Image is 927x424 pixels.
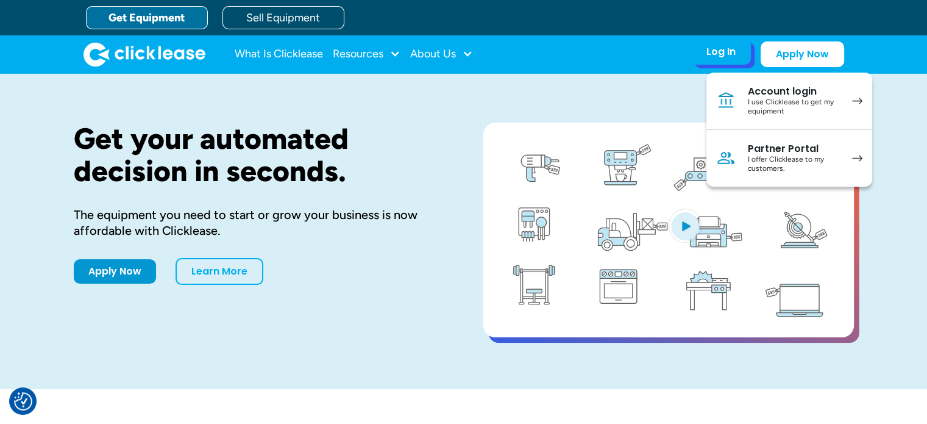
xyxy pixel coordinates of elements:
[86,6,208,29] a: Get Equipment
[669,209,701,243] img: Blue play button logo on a light blue circular background
[74,123,444,187] h1: Get your automated decision in seconds.
[852,155,862,162] img: arrow
[333,42,400,66] div: Resources
[410,42,473,66] div: About Us
[74,259,156,284] a: Apply Now
[748,85,840,98] div: Account login
[706,46,736,58] div: Log In
[235,42,323,66] a: What Is Clicklease
[706,130,872,187] a: Partner PortalI offer Clicklease to my customers.
[83,42,205,66] a: home
[748,98,840,117] div: I use Clicklease to get my equipment
[852,98,862,104] img: arrow
[716,91,736,110] img: Bank icon
[14,392,32,411] button: Consent Preferences
[748,155,840,174] div: I offer Clicklease to my customers.
[176,258,263,285] a: Learn More
[706,73,872,187] nav: Log In
[716,148,736,168] img: Person icon
[83,42,205,66] img: Clicklease logo
[761,41,844,67] a: Apply Now
[222,6,344,29] a: Sell Equipment
[748,143,840,155] div: Partner Portal
[14,392,32,411] img: Revisit consent button
[706,73,872,130] a: Account loginI use Clicklease to get my equipment
[483,123,854,337] a: open lightbox
[74,207,444,239] div: The equipment you need to start or grow your business is now affordable with Clicklease.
